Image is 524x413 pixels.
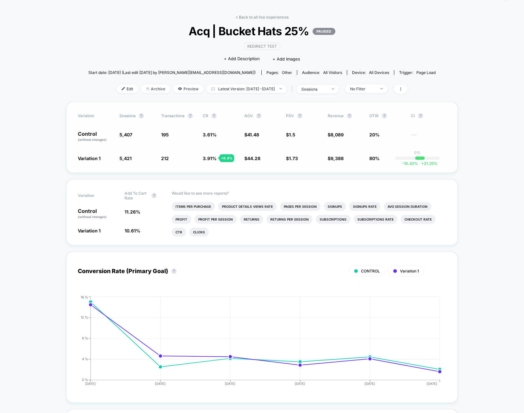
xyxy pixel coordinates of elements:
span: all devices [369,70,389,75]
span: 1.73 [289,156,298,161]
span: (without changes) [78,138,107,142]
tspan: [DATE] [295,382,306,385]
div: Audience: [302,70,342,75]
li: Profit Per Session [194,215,237,224]
span: CONTROL [361,269,380,273]
span: CI [411,113,446,118]
span: Redirect Test [244,43,280,50]
span: Page Load [416,70,436,75]
tspan: [DATE] [365,382,375,385]
p: Control [78,208,118,219]
span: Variation [78,113,113,118]
button: ? [297,113,302,118]
img: end [146,87,149,90]
span: 8,089 [331,132,344,137]
span: 41.48 [247,132,259,137]
span: 212 [161,156,169,161]
tspan: 0 % [82,378,88,382]
span: Acq | Bucket Hats 25% [106,24,418,38]
li: Pages Per Session [280,202,321,211]
div: CONVERSION_RATE [71,295,440,391]
li: Checkout Rate [401,215,436,224]
span: Variation 1 [78,228,101,233]
span: Archive [141,85,170,93]
button: ? [211,113,217,118]
span: $ [286,132,295,137]
span: CR [203,113,208,118]
div: sessions [301,87,327,92]
span: + Add Description [224,56,260,62]
tspan: [DATE] [225,382,235,385]
span: Variation 1 [78,156,101,161]
tspan: 8 % [82,336,88,340]
img: end [280,88,282,89]
span: Preview [173,85,203,93]
li: Returns Per Session [266,215,313,224]
span: 5,407 [119,132,132,137]
span: + [421,161,424,166]
img: end [332,88,334,90]
p: | [417,155,418,160]
span: $ [286,156,298,161]
span: PSV [286,113,294,118]
p: 0% [414,150,421,155]
span: OTW [369,113,405,118]
button: ? [188,113,193,118]
li: Subscriptions [316,215,350,224]
tspan: [DATE] [427,382,438,385]
span: Sessions [119,113,135,118]
button: ? [256,113,261,118]
li: Profit [172,215,191,224]
span: Device: [347,70,394,75]
span: 20% [369,132,380,137]
span: Latest Version: [DATE] - [DATE] [207,85,287,93]
div: Trigger: [399,70,436,75]
tspan: [DATE] [85,382,96,385]
tspan: 12 % [81,315,88,319]
span: AOV [244,113,253,118]
tspan: [DATE] [155,382,166,385]
li: Avg Session Duration [384,202,431,211]
li: Signups Rate [349,202,381,211]
li: Items Per Purchase [172,202,215,211]
li: Subscriptions Rate [354,215,397,224]
span: $ [328,156,344,161]
span: 31.25 % [418,161,438,166]
span: 80% [369,156,380,161]
p: PAUSED [313,28,335,35]
span: 3.91 % [203,156,217,161]
p: Would like to see more reports? [172,191,446,196]
div: Pages: [266,70,292,75]
button: ? [382,113,387,118]
span: 1.5 [289,132,295,137]
span: (without changes) [78,215,107,219]
span: Variation 1 [400,269,419,273]
span: 11.26 % [125,209,140,215]
span: -10.42 % [402,161,418,166]
tspan: 16 % [81,295,88,299]
span: other [282,70,292,75]
span: Variation [78,191,113,200]
span: Edit [117,85,138,93]
span: Revenue [328,113,344,118]
a: < Back to all live experiences [235,15,289,20]
button: ? [139,113,144,118]
tspan: 4 % [82,357,88,361]
span: 10.61 % [125,228,140,233]
img: calendar [211,87,215,90]
span: --- [411,133,446,142]
li: Signups [324,202,346,211]
span: 9,388 [331,156,344,161]
p: Control [78,131,113,142]
span: All Visitors [323,70,342,75]
span: Transactions [161,113,184,118]
span: $ [244,156,260,161]
span: 3.61 % [203,132,217,137]
li: Product Details Views Rate [218,202,277,211]
button: ? [347,113,352,118]
span: Add To Cart Rate [125,191,148,200]
span: $ [244,132,259,137]
li: Clicks [189,228,209,237]
img: end [381,88,383,89]
button: ? [418,113,423,118]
